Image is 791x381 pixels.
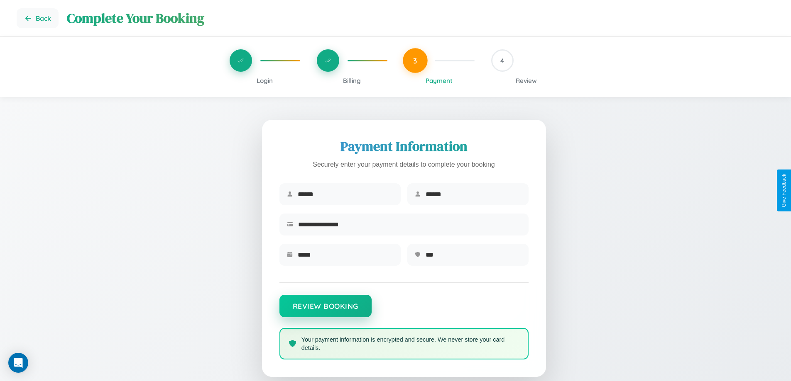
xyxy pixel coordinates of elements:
[516,77,537,85] span: Review
[8,353,28,373] div: Open Intercom Messenger
[279,159,529,171] p: Securely enter your payment details to complete your booking
[781,174,787,207] div: Give Feedback
[413,56,417,65] span: 3
[67,9,774,27] h1: Complete Your Booking
[17,8,59,28] button: Go back
[279,137,529,155] h2: Payment Information
[301,335,519,352] p: Your payment information is encrypted and secure. We never store your card details.
[343,77,361,85] span: Billing
[426,77,453,85] span: Payment
[500,56,504,65] span: 4
[257,77,273,85] span: Login
[279,295,372,317] button: Review Booking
